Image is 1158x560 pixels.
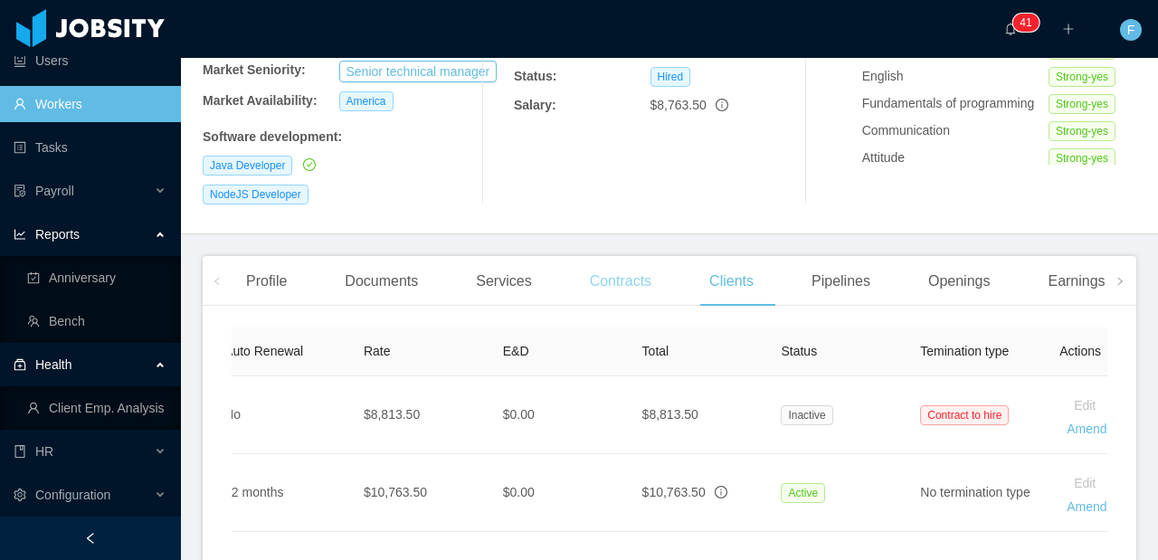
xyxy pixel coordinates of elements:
div: Profile [232,256,301,307]
td: No [210,376,349,454]
div: Openings [914,256,1005,307]
a: icon: userClient Emp. Analysis [27,390,166,426]
i: icon: left [213,277,222,286]
span: Strong-yes [1049,148,1115,168]
i: icon: check-circle [303,158,316,171]
div: Communication [862,121,1049,140]
div: Attitude [862,148,1049,167]
div: Fundamentals of programming [862,94,1049,113]
a: Amendments [1067,422,1141,436]
td: $8,813.50 [349,376,489,454]
div: English [862,67,1049,86]
span: Auto Renewal [224,344,303,358]
span: Reports [35,227,80,242]
b: Market Seniority: [203,62,306,77]
i: icon: setting [14,489,26,501]
i: icon: book [14,445,26,458]
span: Rate [364,344,391,358]
b: Salary: [514,98,556,112]
span: $8,763.50 [650,98,707,112]
b: Market Availability: [203,93,318,108]
i: icon: plus [1062,23,1075,35]
span: Configuration [35,488,110,502]
span: F [1127,19,1135,41]
span: info-circle [715,486,727,498]
i: icon: right [1115,277,1125,286]
a: icon: robotUsers [14,43,166,79]
span: Active [781,483,825,503]
span: Strong-yes [1049,121,1115,141]
span: Contract to hire [920,405,1009,425]
i: icon: bell [1004,23,1017,35]
button: Edit [1059,391,1110,420]
b: Status: [514,69,556,83]
td: $10,763.50 [349,454,489,532]
span: Status [781,344,817,358]
span: Hired [650,67,691,87]
a: icon: check-circle [299,157,316,172]
span: info-circle [716,99,728,111]
a: icon: carry-outAnniversary [27,260,166,296]
span: NodeJS Developer [203,185,308,204]
i: icon: file-protect [14,185,26,197]
span: $0.00 [503,485,535,499]
a: icon: teamBench [27,303,166,339]
b: Software development : [203,129,342,144]
sup: 41 [1012,14,1039,32]
span: Java Developer [203,156,292,176]
td: $8,813.50 [628,376,767,454]
div: Services [461,256,546,307]
span: Actions [1059,344,1101,358]
a: Amendments [1067,499,1141,514]
div: Clients [695,256,768,307]
span: America [339,91,394,111]
span: Temination type [920,344,1009,358]
span: Strong-yes [1049,94,1115,114]
span: $0.00 [503,407,535,422]
div: Pipelines [797,256,885,307]
p: 4 [1020,14,1026,32]
td: No termination type [906,454,1045,532]
span: Total [642,344,669,358]
i: icon: medicine-box [14,358,26,371]
span: Inactive [781,405,832,425]
button: Senior technical manager [339,61,498,82]
i: icon: line-chart [14,228,26,241]
div: Documents [330,256,432,307]
a: icon: profileTasks [14,129,166,166]
span: Health [35,357,71,372]
a: icon: userWorkers [14,86,166,122]
span: HR [35,444,53,459]
span: $10,763.50 [642,485,706,499]
button: Edit [1059,469,1110,498]
span: Strong-yes [1049,67,1115,87]
div: Contracts [575,256,666,307]
span: E&D [503,344,529,358]
span: Payroll [35,184,74,198]
td: 12 months [210,454,349,532]
p: 1 [1026,14,1032,32]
